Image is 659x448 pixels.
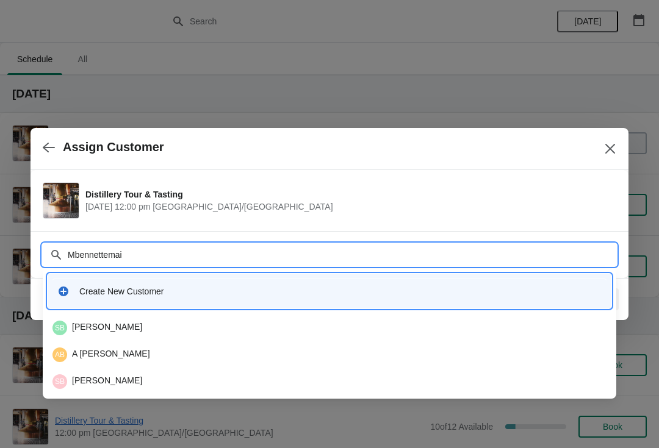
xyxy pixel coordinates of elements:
span: Sam Bennellick [52,321,67,335]
li: A Bennett [43,340,616,367]
span: Samantha Bennett [52,374,67,389]
span: A Bennett [52,347,67,362]
button: Close [599,138,621,160]
div: Create New Customer [79,285,602,297]
text: SB [55,377,65,386]
div: [PERSON_NAME] [52,374,607,389]
input: Search customer name or email [67,244,616,266]
li: Samantha Bennett [43,367,616,394]
img: Distillery Tour & Tasting | | September 22 | 12:00 pm Europe/London [43,183,79,218]
text: SB [55,324,65,332]
div: [PERSON_NAME] [52,321,607,335]
span: Distillery Tour & Tasting [85,188,610,201]
span: [DATE] 12:00 pm [GEOGRAPHIC_DATA]/[GEOGRAPHIC_DATA] [85,201,610,213]
li: Sam Bennellick [43,316,616,340]
text: AB [55,350,65,359]
div: A [PERSON_NAME] [52,347,607,362]
h2: Assign Customer [63,140,164,154]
